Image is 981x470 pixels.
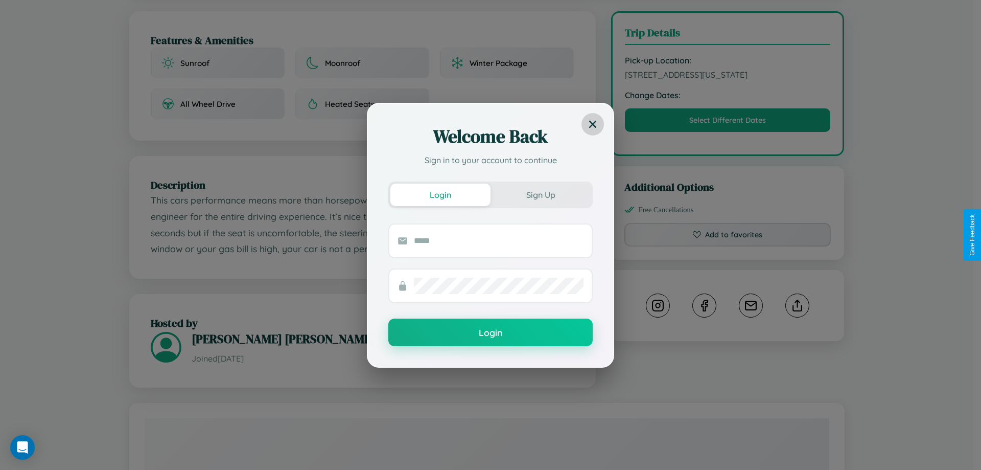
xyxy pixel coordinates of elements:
[390,184,491,206] button: Login
[388,319,593,346] button: Login
[491,184,591,206] button: Sign Up
[10,435,35,460] div: Open Intercom Messenger
[388,154,593,166] p: Sign in to your account to continue
[969,214,976,256] div: Give Feedback
[388,124,593,149] h2: Welcome Back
